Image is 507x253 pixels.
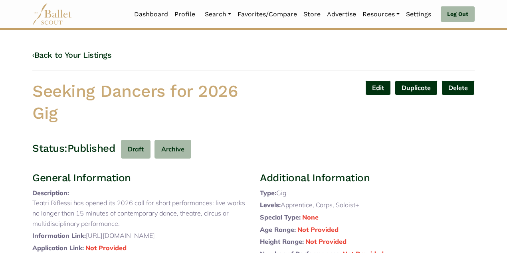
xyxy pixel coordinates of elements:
span: Information Link: [32,231,86,239]
span: Age Range: [260,226,296,233]
button: Delete [442,80,475,95]
a: Advertise [324,6,359,23]
span: Description: [32,189,69,197]
span: Not Provided [85,244,127,252]
p: Teatri Riflessi has opened its 2026 call for short performances: live works no longer than 15 min... [32,198,247,229]
span: Levels: [260,201,281,209]
p: Apprentice, Corps, Soloist+ [260,200,475,210]
a: Favorites/Compare [234,6,300,23]
a: Duplicate [395,80,438,95]
a: Resources [359,6,403,23]
button: Archive [154,140,191,159]
p: [URL][DOMAIN_NAME] [32,231,247,241]
a: Settings [403,6,434,23]
span: Special Type: [260,213,301,221]
a: Profile [171,6,198,23]
code: ‹ [32,50,34,60]
span: Not Provided [305,237,347,245]
a: Log Out [441,6,475,22]
a: Edit [365,80,391,95]
h3: General Information [32,171,247,185]
a: Dashboard [131,6,171,23]
a: ‹Back to Your Listings [32,50,111,60]
button: Draft [121,140,151,159]
span: Not Provided [297,226,339,233]
span: None [302,213,319,221]
h1: Seeking Dancers for 2026 Gig [32,80,247,124]
a: Store [300,6,324,23]
h3: Status: [32,142,67,155]
h3: Published [67,142,115,155]
span: Height Range: [260,237,304,245]
p: Gig [260,188,475,198]
h3: Additional Information [260,171,475,185]
span: Type: [260,189,276,197]
span: Application Link: [32,244,84,252]
a: Search [202,6,234,23]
